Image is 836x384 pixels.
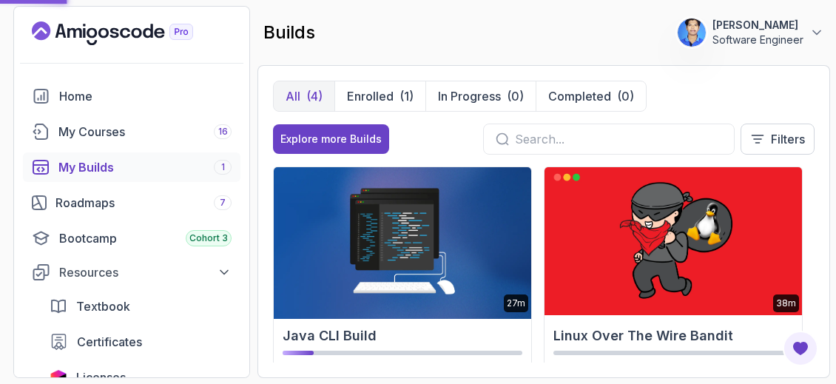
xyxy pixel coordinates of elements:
p: Software Engineer [712,33,803,47]
a: home [23,81,240,111]
div: Explore more Builds [280,132,382,146]
a: bootcamp [23,223,240,253]
div: (4) [306,87,323,105]
a: courses [23,117,240,146]
button: Completed(0) [536,81,646,111]
p: All [286,87,300,105]
div: (0) [507,87,524,105]
span: Start build [553,362,602,374]
button: In Progress(0) [425,81,536,111]
button: Resources [23,259,240,286]
div: Resources [59,263,232,281]
h2: builds [263,21,315,44]
img: user profile image [678,18,706,47]
a: certificates [41,327,240,357]
h2: Java CLI Build [283,326,522,346]
input: Search... [515,130,722,148]
h2: Linux Over The Wire Bandit [553,326,793,346]
div: Home [59,87,232,105]
span: Cohort 3 [189,232,228,244]
button: Explore more Builds [273,124,389,154]
a: roadmaps [23,188,240,218]
div: (1) [400,87,414,105]
div: Bootcamp [59,229,232,247]
p: [PERSON_NAME] [712,18,803,33]
div: My Builds [58,158,232,176]
p: Completed [548,87,611,105]
span: 7 [220,197,226,209]
button: Open Feedback Button [783,331,818,366]
img: Java CLI Build card [267,164,537,319]
p: In Progress [438,87,501,105]
span: 16 [218,126,228,138]
a: textbook [41,292,240,321]
button: Filters [741,124,815,155]
p: 27m [507,297,525,309]
span: 1 [221,161,225,173]
div: My Courses [58,123,232,141]
span: 13% completed [283,362,358,374]
p: Enrolled [347,87,394,105]
img: Linux Over The Wire Bandit card [545,167,802,315]
button: All(4) [274,81,334,111]
a: builds [23,152,240,182]
p: 38m [776,297,796,309]
span: Textbook [76,297,130,315]
button: Enrolled(1) [334,81,425,111]
div: Roadmaps [55,194,232,212]
p: Filters [771,130,805,148]
div: (0) [617,87,634,105]
span: Certificates [77,333,142,351]
a: Landing page [32,21,227,45]
button: user profile image[PERSON_NAME]Software Engineer [677,18,824,47]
